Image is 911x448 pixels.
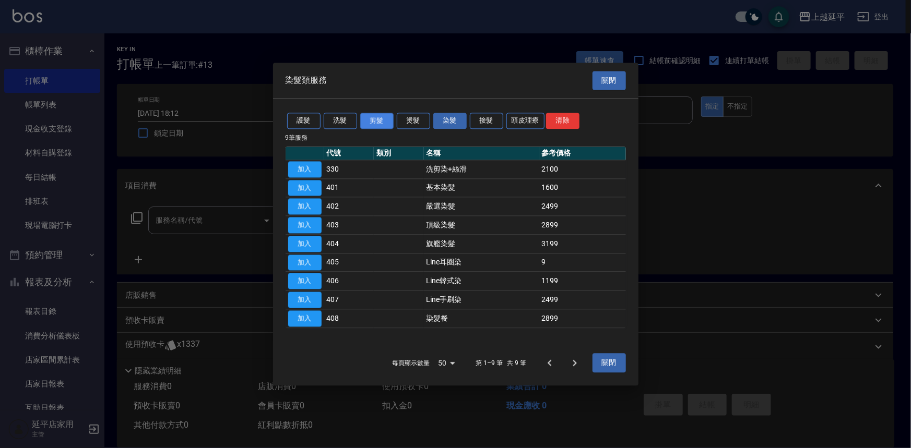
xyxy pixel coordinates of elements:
button: 關閉 [593,71,626,90]
td: 2899 [539,216,626,235]
td: Line耳圈染 [424,253,539,272]
p: 每頁顯示數量 [392,358,430,368]
td: 洗剪染+絲滑 [424,160,539,179]
button: 加入 [288,217,322,233]
td: 2499 [539,290,626,309]
td: Line手刷染 [424,290,539,309]
button: 染髮 [433,113,467,129]
div: 50 [434,349,459,377]
span: 染髮類服務 [286,75,327,86]
button: 加入 [288,236,322,252]
button: 接髮 [470,113,503,129]
td: 403 [324,216,374,235]
button: 清除 [546,113,579,129]
th: 名稱 [424,147,539,160]
button: 護髮 [287,113,321,129]
button: 燙髮 [397,113,430,129]
p: 9 筆服務 [286,133,626,142]
td: 3199 [539,235,626,253]
td: 頂級染髮 [424,216,539,235]
button: 加入 [288,161,322,177]
td: 2100 [539,160,626,179]
button: 加入 [288,292,322,308]
td: 9 [539,253,626,272]
button: 加入 [288,273,322,289]
button: 頭皮理療 [506,113,545,129]
td: 330 [324,160,374,179]
td: 染髮餐 [424,309,539,328]
td: 1600 [539,178,626,197]
td: 402 [324,197,374,216]
td: 基本染髮 [424,178,539,197]
button: 剪髮 [360,113,394,129]
button: 加入 [288,199,322,215]
button: 加入 [288,310,322,326]
td: 1199 [539,272,626,290]
th: 類別 [374,147,424,160]
td: 404 [324,235,374,253]
th: 代號 [324,147,374,160]
td: 2899 [539,309,626,328]
th: 參考價格 [539,147,626,160]
td: 406 [324,272,374,290]
button: 加入 [288,255,322,271]
p: 第 1–9 筆 共 9 筆 [476,358,526,368]
button: 關閉 [593,354,626,373]
td: 408 [324,309,374,328]
td: 2499 [539,197,626,216]
button: 加入 [288,180,322,196]
td: 旗艦染髮 [424,235,539,253]
td: Line韓式染 [424,272,539,290]
td: 嚴選染髮 [424,197,539,216]
td: 401 [324,178,374,197]
td: 405 [324,253,374,272]
td: 407 [324,290,374,309]
button: 洗髮 [324,113,357,129]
